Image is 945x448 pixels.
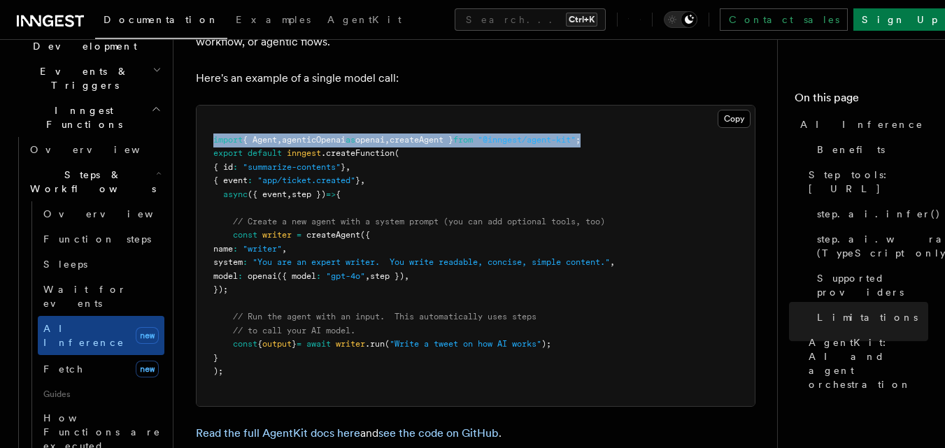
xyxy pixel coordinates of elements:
[11,20,164,59] button: Local Development
[346,135,355,145] span: as
[248,148,282,158] span: default
[297,339,301,349] span: =
[38,277,164,316] a: Wait for events
[262,230,292,240] span: writer
[38,383,164,405] span: Guides
[233,217,605,226] span: // Create a new agent with a system prompt (you can add optional tools, too)
[38,226,164,252] a: Function steps
[104,14,219,25] span: Documentation
[136,361,159,377] span: new
[803,330,928,397] a: AgentKit: AI and agent orchestration
[277,135,282,145] span: ,
[566,13,597,27] kbd: Ctrl+K
[664,11,697,28] button: Toggle dark mode
[811,226,928,266] a: step.ai.wrap() (TypeScript only)
[282,135,346,145] span: agenticOpenai
[196,68,755,88] p: Here's an example of a single model call:
[355,175,360,185] span: }
[257,339,262,349] span: {
[326,271,365,281] span: "gpt-4o"
[720,8,848,31] a: Contact sales
[248,175,253,185] span: :
[11,25,152,53] span: Local Development
[253,257,610,267] span: "You are an expert writer. You write readable, concise, simple content."
[136,327,159,344] span: new
[390,339,541,349] span: "Write a tweet on how AI works"
[370,271,404,281] span: step })
[718,110,751,128] button: Copy
[610,257,615,267] span: ,
[257,175,355,185] span: "app/ticket.created"
[360,175,365,185] span: ,
[327,14,402,25] span: AgentKit
[213,366,223,376] span: );
[292,339,297,349] span: }
[378,426,499,440] a: see the code on GitHub
[196,426,360,440] a: Read the full AgentKit docs here
[243,244,282,254] span: "writer"
[395,148,399,158] span: (
[233,326,355,335] span: // to call your AI model.
[11,98,164,137] button: Inngest Functions
[326,189,336,199] span: =>
[223,189,248,199] span: async
[355,135,385,145] span: openai
[341,162,346,172] span: }
[213,244,233,254] span: name
[817,143,885,157] span: Benefits
[541,339,551,349] span: );
[43,233,151,245] span: Function steps
[38,201,164,226] a: Overview
[238,271,243,281] span: :
[390,135,453,145] span: createAgent }
[227,4,319,38] a: Examples
[817,271,928,299] span: Supported providers
[213,162,233,172] span: { id
[336,189,341,199] span: {
[213,284,228,294] span: });
[809,168,928,196] span: Step tools: [URL]
[385,135,390,145] span: ,
[817,207,941,221] span: step.ai.infer()
[196,424,755,443] p: and .
[336,339,365,349] span: writer
[306,230,360,240] span: createAgent
[803,162,928,201] a: Step tools: [URL]
[43,259,87,270] span: Sleeps
[24,162,164,201] button: Steps & Workflows
[795,112,928,137] a: AI Inference
[795,89,928,112] h4: On this page
[213,257,243,267] span: system
[346,162,350,172] span: ,
[38,252,164,277] a: Sleeps
[321,148,395,158] span: .createFunction
[233,312,537,321] span: // Run the agent with an input. This automatically uses steps
[11,64,152,92] span: Events & Triggers
[292,189,326,199] span: step })
[213,148,243,158] span: export
[811,201,928,226] a: step.ai.infer()
[95,4,227,39] a: Documentation
[43,208,187,219] span: Overview
[316,271,321,281] span: :
[24,137,164,162] a: Overview
[213,271,238,281] span: model
[248,271,277,281] span: openai
[404,271,409,281] span: ,
[306,339,331,349] span: await
[319,4,410,38] a: AgentKit
[43,363,84,375] span: Fetch
[248,189,287,199] span: ({ event
[385,339,390,349] span: (
[811,266,928,305] a: Supported providers
[24,168,156,196] span: Steps & Workflows
[11,59,164,98] button: Events & Triggers
[811,137,928,162] a: Benefits
[262,339,292,349] span: output
[243,162,341,172] span: "summarize-contents"
[43,284,127,309] span: Wait for events
[233,339,257,349] span: const
[453,135,473,145] span: from
[287,148,321,158] span: inngest
[233,162,238,172] span: :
